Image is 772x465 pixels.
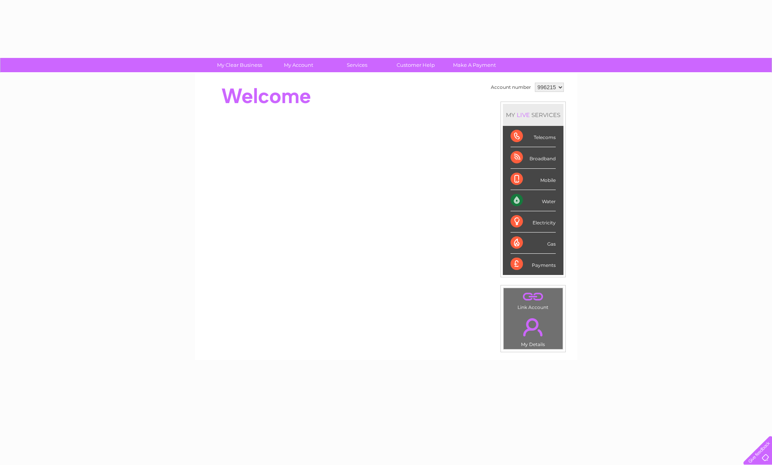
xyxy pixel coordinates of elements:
[443,58,506,72] a: Make A Payment
[384,58,448,72] a: Customer Help
[208,58,271,72] a: My Clear Business
[511,126,556,147] div: Telecoms
[511,232,556,254] div: Gas
[506,314,561,341] a: .
[506,290,561,304] a: .
[489,81,533,94] td: Account number
[511,211,556,232] div: Electricity
[503,288,563,312] td: Link Account
[511,169,556,190] div: Mobile
[511,190,556,211] div: Water
[511,254,556,275] div: Payments
[325,58,389,72] a: Services
[503,312,563,350] td: My Details
[511,147,556,168] div: Broadband
[515,111,531,119] div: LIVE
[266,58,330,72] a: My Account
[503,104,563,126] div: MY SERVICES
